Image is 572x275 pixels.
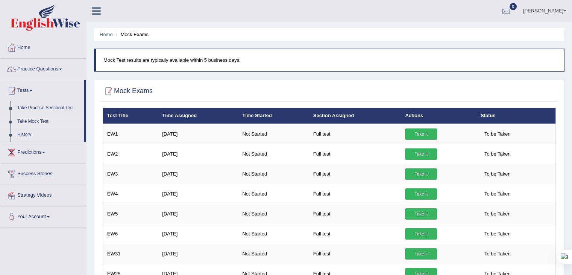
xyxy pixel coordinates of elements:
a: Strategy Videos [0,185,86,204]
h2: Mock Exams [103,86,153,97]
p: Mock Test results are typically available within 5 business days. [103,57,557,64]
a: Take it [405,148,437,160]
th: Test Title [103,108,158,124]
a: Practice Questions [0,59,86,78]
td: [DATE] [158,244,238,264]
a: Take Mock Test [14,115,84,128]
a: Home [0,37,86,56]
td: Not Started [238,244,309,264]
td: Not Started [238,124,309,144]
th: Time Assigned [158,108,238,124]
td: Full test [309,224,401,244]
span: To be Taken [481,248,514,260]
td: Not Started [238,204,309,224]
a: Take it [405,248,437,260]
a: History [14,128,84,142]
a: Take Practice Sectional Test [14,101,84,115]
td: EW6 [103,224,158,244]
span: To be Taken [481,128,514,140]
a: Success Stories [0,163,86,182]
a: Home [100,32,113,37]
td: EW31 [103,244,158,264]
td: Not Started [238,164,309,184]
td: EW5 [103,204,158,224]
th: Status [476,108,556,124]
td: Not Started [238,144,309,164]
a: Take it [405,168,437,180]
td: [DATE] [158,184,238,204]
td: EW4 [103,184,158,204]
td: [DATE] [158,144,238,164]
td: Not Started [238,184,309,204]
a: Take it [405,208,437,220]
a: Tests [0,80,84,99]
a: Take it [405,188,437,200]
th: Section Assigned [309,108,401,124]
td: EW2 [103,144,158,164]
td: Full test [309,164,401,184]
a: Your Account [0,206,86,225]
td: [DATE] [158,164,238,184]
td: [DATE] [158,204,238,224]
td: EW3 [103,164,158,184]
td: Full test [309,244,401,264]
a: Take it [405,128,437,140]
a: Predictions [0,142,86,161]
span: To be Taken [481,148,514,160]
a: Take it [405,228,437,240]
td: Full test [309,144,401,164]
td: [DATE] [158,224,238,244]
span: To be Taken [481,188,514,200]
span: To be Taken [481,228,514,240]
td: Full test [309,204,401,224]
span: To be Taken [481,168,514,180]
th: Time Started [238,108,309,124]
td: EW1 [103,124,158,144]
td: Full test [309,184,401,204]
li: Mock Exams [114,31,149,38]
span: 0 [510,3,517,10]
span: To be Taken [481,208,514,220]
td: [DATE] [158,124,238,144]
td: Not Started [238,224,309,244]
td: Full test [309,124,401,144]
th: Actions [401,108,476,124]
